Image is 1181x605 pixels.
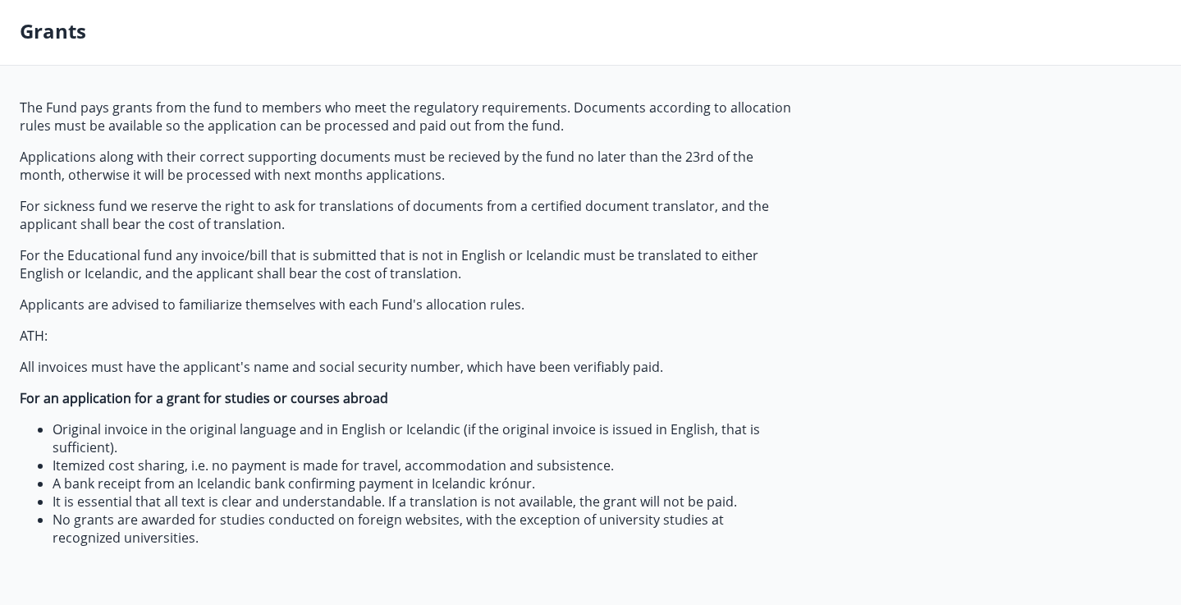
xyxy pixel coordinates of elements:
[20,389,388,407] strong: For an application for a grant for studies or courses abroad
[20,246,794,282] p: For the Educational fund any invoice/bill that is submitted that is not in English or Icelandic m...
[20,296,794,314] p: Applicants are advised to familiarize themselves with each Fund's allocation rules.
[20,197,794,233] p: For sickness fund we reserve the right to ask for translations of documents from a certified docu...
[53,511,794,547] li: No grants are awarded for studies conducted on foreign websites, with the exception of university...
[20,327,794,345] p: ATH:
[53,493,794,511] li: It is essential that all text is clear and understandable. If a translation is not available, the...
[20,358,794,376] p: All invoices must have the applicant's name and social security number, which have been verifiabl...
[53,420,794,456] li: Original invoice in the original language and in English or Icelandic (if the original invoice is...
[20,99,794,135] p: The Fund pays grants from the fund to members who meet the regulatory requirements. Documents acc...
[53,474,794,493] li: A bank receipt from an Icelandic bank confirming payment in Icelandic krónur.
[53,456,794,474] li: Itemized cost sharing, i.e. no payment is made for travel, accommodation and subsistence.
[20,148,794,184] p: Applications along with their correct supporting documents must be recieved by the fund no later ...
[20,17,86,45] p: Grants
